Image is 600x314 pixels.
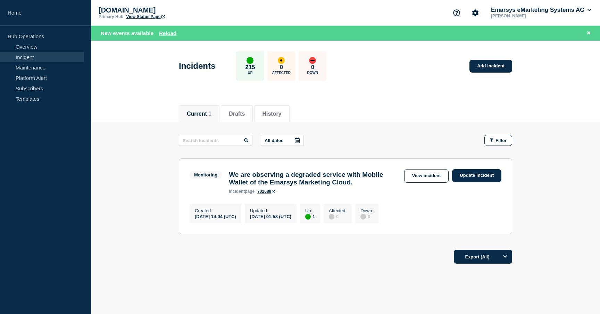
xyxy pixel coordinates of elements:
[454,250,512,264] button: Export (All)
[280,64,283,71] p: 0
[126,14,165,19] a: View Status Page
[229,111,245,117] button: Drafts
[187,111,211,117] button: Current 1
[360,213,373,220] div: 0
[452,169,501,182] a: Update incident
[329,213,347,220] div: 0
[229,189,255,194] p: page
[278,57,285,64] div: affected
[99,6,237,14] p: [DOMAIN_NAME]
[248,71,252,75] p: Up
[449,6,464,20] button: Support
[179,61,215,71] h1: Incidents
[245,64,255,71] p: 215
[498,250,512,264] button: Options
[468,6,483,20] button: Account settings
[229,189,245,194] span: incident
[208,111,211,117] span: 1
[305,208,315,213] p: Up :
[250,208,291,213] p: Updated :
[329,214,334,220] div: disabled
[257,189,275,194] a: 702688
[469,60,512,73] a: Add incident
[311,64,314,71] p: 0
[262,111,281,117] button: History
[305,214,311,220] div: up
[261,135,304,146] button: All dates
[305,213,315,220] div: 1
[360,214,366,220] div: disabled
[179,135,252,146] input: Search incidents
[190,171,222,179] span: Monitoring
[247,57,253,64] div: up
[250,213,291,219] div: [DATE] 01:58 (UTC)
[307,71,318,75] p: Down
[495,138,507,143] span: Filter
[195,208,236,213] p: Created :
[265,138,283,143] p: All dates
[490,7,592,14] button: Emarsys eMarketing Systems AG
[484,135,512,146] button: Filter
[272,71,291,75] p: Affected
[490,14,562,18] p: [PERSON_NAME]
[99,14,123,19] p: Primary Hub
[329,208,347,213] p: Affected :
[229,171,400,186] h3: We are observing a degraded service with Mobile Wallet of the Emarsys Marketing Cloud.
[309,57,316,64] div: down
[159,30,176,36] button: Reload
[195,213,236,219] div: [DATE] 14:04 (UTC)
[360,208,373,213] p: Down :
[404,169,449,183] a: View incident
[101,30,153,36] span: New events available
